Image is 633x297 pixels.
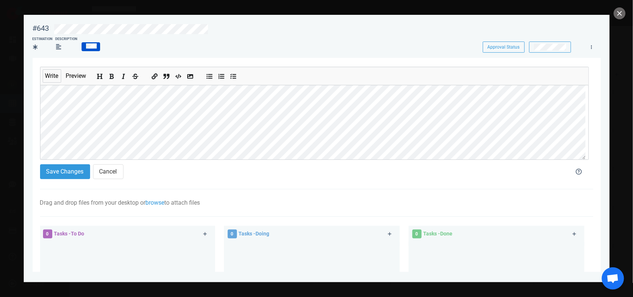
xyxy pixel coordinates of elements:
button: Add bold text [107,71,116,79]
button: Insert code [174,71,183,79]
button: Write [43,69,61,83]
a: browse [146,199,165,206]
button: close [614,7,626,19]
button: Add strikethrough text [131,71,140,79]
button: Add ordered list [217,71,226,79]
div: Description [56,37,78,42]
span: Tasks - Done [423,231,453,237]
span: 0 [228,230,237,238]
span: 0 [43,230,52,238]
button: Add image [186,71,195,79]
button: Cancel [93,164,123,179]
button: Add unordered list [205,71,214,79]
button: Add checked list [229,71,238,79]
button: Add a link [150,71,159,79]
div: Estimation [33,37,53,42]
span: 0 [412,230,422,238]
span: Tasks - Doing [239,231,270,237]
div: #643 [33,24,49,33]
button: Add header [95,71,104,79]
button: Insert a quote [162,71,171,79]
span: Drag and drop files from your desktop or [40,199,146,206]
button: Approval Status [483,42,525,53]
span: Tasks - To Do [54,231,85,237]
button: Save Changes [40,164,90,179]
button: Preview [63,69,89,83]
span: to attach files [165,199,200,206]
a: Aprire la chat [602,267,624,290]
button: Add italic text [119,71,128,79]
